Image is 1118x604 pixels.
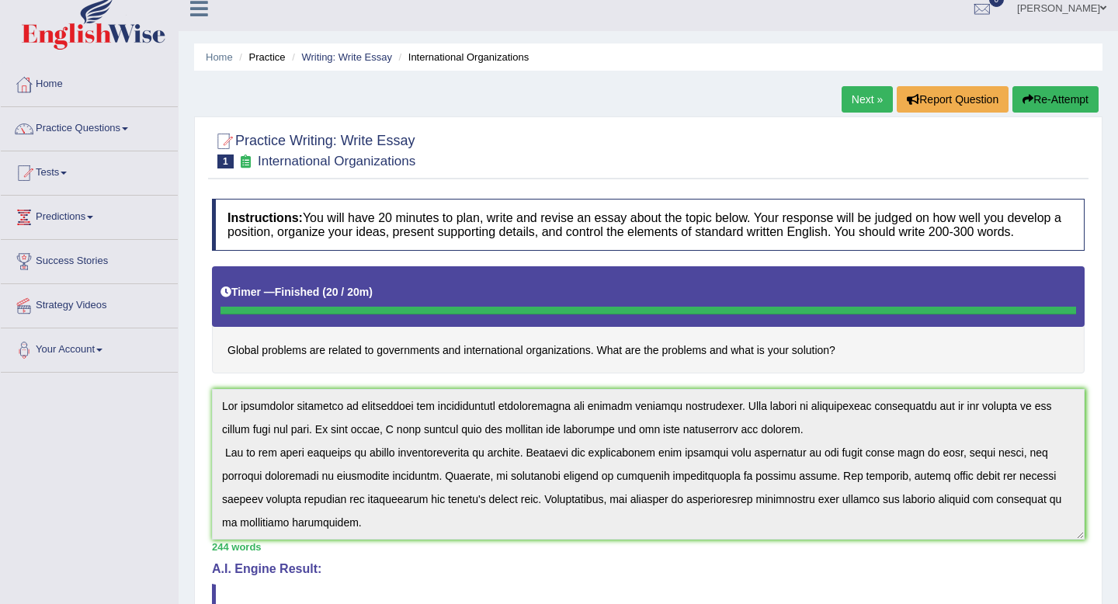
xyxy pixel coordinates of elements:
a: Success Stories [1,240,178,279]
a: Tests [1,151,178,190]
div: 244 words [212,540,1085,554]
button: Report Question [897,86,1009,113]
a: Predictions [1,196,178,234]
h5: Timer — [220,286,373,298]
a: Next » [842,86,893,113]
small: International Organizations [258,154,415,168]
b: ( [322,286,326,298]
li: International Organizations [395,50,529,64]
b: 20 / 20m [326,286,369,298]
b: ) [369,286,373,298]
a: Strategy Videos [1,284,178,323]
b: Instructions: [227,211,303,224]
a: Your Account [1,328,178,367]
button: Re-Attempt [1012,86,1099,113]
a: Practice Questions [1,107,178,146]
h4: You will have 20 minutes to plan, write and revise an essay about the topic below. Your response ... [212,199,1085,251]
span: 1 [217,154,234,168]
li: Practice [235,50,285,64]
b: Finished [275,286,320,298]
h4: A.I. Engine Result: [212,562,1085,576]
h2: Practice Writing: Write Essay [212,130,415,168]
small: Exam occurring question [238,154,254,169]
a: Writing: Write Essay [301,51,392,63]
a: Home [1,63,178,102]
a: Home [206,51,233,63]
